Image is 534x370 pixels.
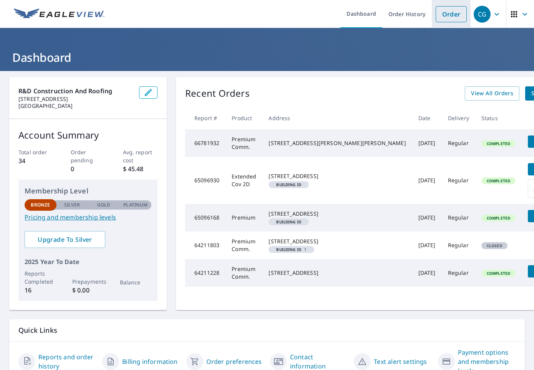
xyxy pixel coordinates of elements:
[25,286,56,295] p: 16
[25,257,151,266] p: 2025 Year To Date
[226,129,262,157] td: Premium Comm.
[442,231,475,259] td: Regular
[412,204,442,231] td: [DATE]
[226,107,262,129] th: Product
[18,325,516,335] p: Quick Links
[276,183,301,187] em: Building ID
[18,128,158,142] p: Account Summary
[436,6,467,22] a: Order
[123,148,158,164] p: Avg. report cost
[71,148,106,164] p: Order pending
[25,231,105,248] a: Upgrade To Silver
[31,202,50,208] p: Bronze
[64,202,80,208] p: Silver
[18,156,53,165] p: 34
[97,202,110,208] p: Gold
[262,107,412,129] th: Address
[269,139,406,147] div: [STREET_ADDRESS][PERSON_NAME][PERSON_NAME]
[412,259,442,287] td: [DATE]
[185,86,250,101] p: Recent Orders
[123,202,148,208] p: Platinum
[18,102,133,109] p: [GEOGRAPHIC_DATA]
[25,213,151,222] a: Pricing and membership levels
[71,164,106,173] p: 0
[412,129,442,157] td: [DATE]
[122,357,177,366] a: Billing information
[185,259,226,287] td: 64211228
[31,235,99,244] span: Upgrade To Silver
[185,107,226,129] th: Report #
[482,271,515,276] span: Completed
[206,357,262,366] a: Order preferences
[471,89,513,98] span: View All Orders
[442,129,475,157] td: Regular
[412,157,442,204] td: [DATE]
[226,157,262,204] td: Extended Cov 2D
[123,164,158,173] p: $ 45.48
[269,210,406,218] div: [STREET_ADDRESS]
[442,204,475,231] td: Regular
[185,204,226,231] td: 65096168
[18,148,53,156] p: Total order
[412,107,442,129] th: Date
[276,220,301,224] em: Building ID
[25,269,56,286] p: Reports Completed
[9,50,525,65] h1: Dashboard
[18,96,133,102] p: [STREET_ADDRESS]
[475,107,522,129] th: Status
[482,141,515,146] span: Completed
[226,231,262,259] td: Premium Comm.
[120,278,152,286] p: Balance
[226,204,262,231] td: Premium
[442,259,475,287] td: Regular
[269,172,406,180] div: [STREET_ADDRESS]
[269,238,406,245] div: [STREET_ADDRESS]
[272,248,311,251] span: 1
[185,231,226,259] td: 64211803
[25,186,151,196] p: Membership Level
[18,86,133,96] p: R&D Construction And Roofing
[482,178,515,183] span: Completed
[14,8,104,20] img: EV Logo
[185,157,226,204] td: 65096930
[442,157,475,204] td: Regular
[474,6,491,23] div: CG
[482,215,515,221] span: Completed
[482,243,507,248] span: Closed
[269,269,406,277] div: [STREET_ADDRESS]
[276,248,301,251] em: Building ID
[226,259,262,287] td: Premium Comm.
[465,86,519,101] a: View All Orders
[185,129,226,157] td: 66781932
[72,286,104,295] p: $ 0.00
[412,231,442,259] td: [DATE]
[374,357,427,366] a: Text alert settings
[442,107,475,129] th: Delivery
[72,277,104,286] p: Prepayments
